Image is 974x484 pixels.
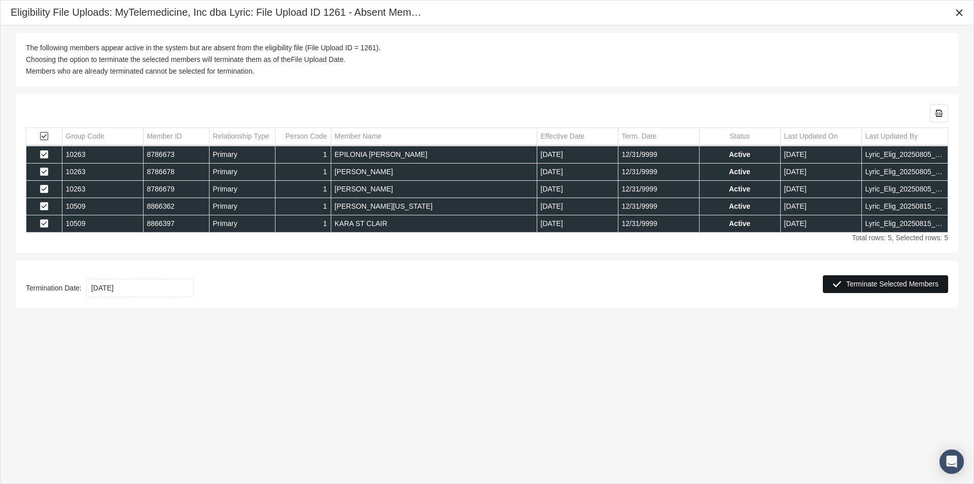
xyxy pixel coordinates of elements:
[537,146,618,164] td: [DATE]
[780,146,861,164] td: [DATE]
[537,181,618,198] td: [DATE]
[930,104,948,122] div: Export all data to Excel
[213,132,269,141] div: Relationship Type
[143,146,209,164] td: 8786673
[275,215,331,233] td: 1
[780,164,861,181] td: [DATE]
[209,181,275,198] td: Primary
[26,283,82,293] b: Termination Date:
[66,132,105,141] div: Group Code
[40,132,48,141] div: Select all
[62,181,143,198] td: 10263
[275,128,331,145] td: Column Person Code
[40,168,48,177] div: Select row
[331,215,537,233] td: KARA ST CLAIR
[699,128,780,145] td: Column Status
[143,181,209,198] td: 8786679
[275,181,331,198] td: 1
[62,128,143,145] td: Column Group Code
[209,164,275,181] td: Primary
[861,146,948,164] td: Lyric_Elig_20250805_0140.txt
[622,132,656,141] div: Term. Date
[26,104,948,122] div: Data grid toolbar
[286,132,327,141] div: Person Code
[331,146,537,164] td: EPILONIA [PERSON_NAME]
[823,275,948,293] div: Terminate Selected Members
[143,128,209,145] td: Column Member ID
[940,449,964,474] div: Open Intercom Messenger
[209,146,275,164] td: Primary
[950,4,968,22] div: Close
[780,198,861,215] td: [DATE]
[62,198,143,215] td: 10509
[861,164,948,181] td: Lyric_Elig_20250805_0140.txt
[699,146,780,164] td: Active
[291,55,343,63] b: File Upload Date
[537,164,618,181] td: [DATE]
[861,181,948,198] td: Lyric_Elig_20250805_0140.txt
[618,181,699,198] td: 12/31/9999
[331,198,537,215] td: [PERSON_NAME][US_STATE]
[618,215,699,233] td: 12/31/9999
[275,198,331,215] td: 1
[541,132,585,141] div: Effective Date
[846,280,938,288] span: Terminate Selected Members
[40,219,48,229] div: Select row
[40,202,48,211] div: Select row
[209,215,275,233] td: Primary
[699,164,780,181] td: Active
[699,215,780,233] td: Active
[62,215,143,233] td: 10509
[143,215,209,233] td: 8866397
[26,233,948,243] div: Total rows: 5, Selected rows: 5
[26,67,948,76] div: Members who are already terminated cannot be selected for termination.
[618,128,699,145] td: Column Term. Date
[209,128,275,145] td: Column Relationship Type
[861,198,948,215] td: Lyric_Elig_20250815_0140.txt
[62,164,143,181] td: 10263
[335,132,382,141] div: Member Name
[40,150,48,159] div: Select row
[861,128,948,145] td: Column Last Updated By
[143,198,209,215] td: 8866362
[147,132,182,141] div: Member ID
[537,215,618,233] td: [DATE]
[40,185,48,194] div: Select row
[331,164,537,181] td: [PERSON_NAME]
[729,132,750,141] div: Status
[618,198,699,215] td: 12/31/9999
[275,164,331,181] td: 1
[699,181,780,198] td: Active
[331,181,537,198] td: [PERSON_NAME]
[780,215,861,233] td: [DATE]
[209,198,275,215] td: Primary
[11,6,425,19] div: Eligibility File Uploads: MyTelemedicine, Inc dba Lyric: File Upload ID 1261 - Absent Members
[780,181,861,198] td: [DATE]
[26,104,948,233] div: Data grid
[331,128,537,145] td: Column Member Name
[275,146,331,164] td: 1
[618,164,699,181] td: 12/31/9999
[699,198,780,215] td: Active
[865,132,918,141] div: Last Updated By
[861,215,948,233] td: Lyric_Elig_20250815_0140.txt
[143,164,209,181] td: 8786678
[784,132,838,141] div: Last Updated On
[26,43,948,53] div: The following members appear active in the system but are absent from the eligibility file (File ...
[780,128,861,145] td: Column Last Updated On
[537,198,618,215] td: [DATE]
[62,146,143,164] td: 10263
[618,146,699,164] td: 12/31/9999
[26,55,948,64] div: Choosing the option to terminate the selected members will terminate them as of the .
[537,128,618,145] td: Column Effective Date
